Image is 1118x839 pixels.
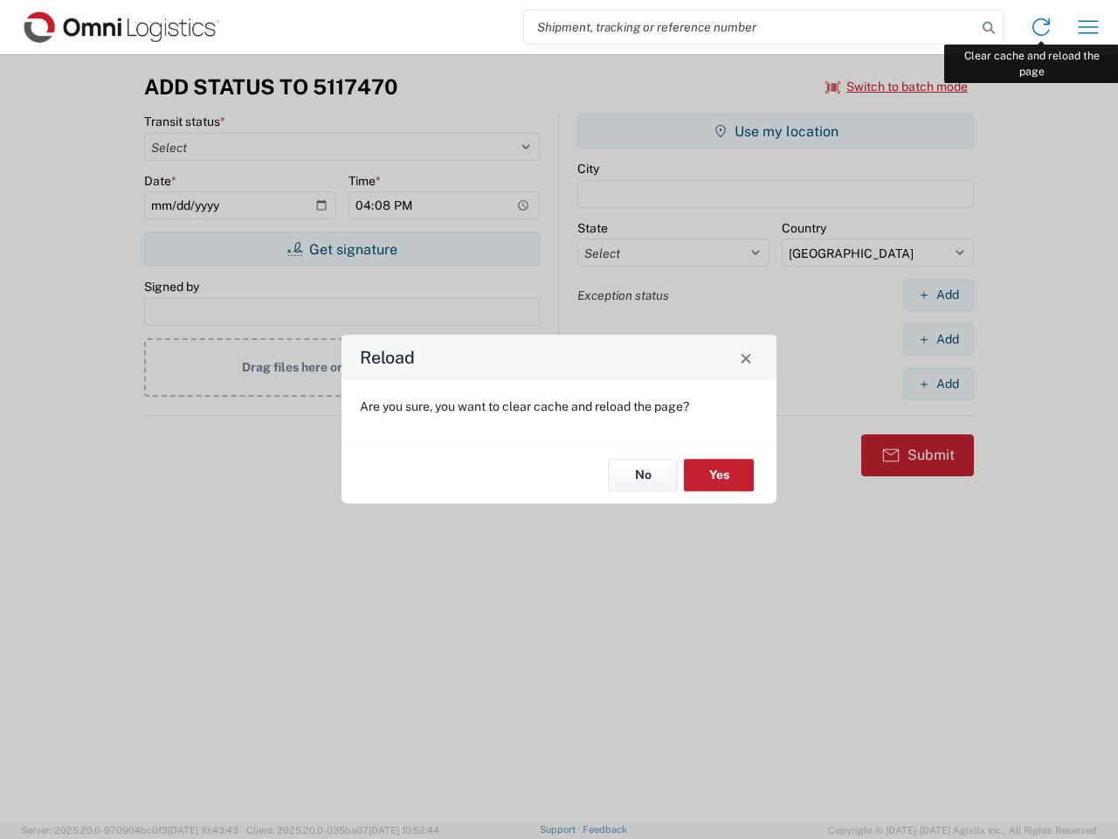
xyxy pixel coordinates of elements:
h4: Reload [360,345,415,371]
button: No [608,459,678,491]
button: Close [734,345,758,370]
input: Shipment, tracking or reference number [524,10,977,44]
button: Yes [684,459,754,491]
p: Are you sure, you want to clear cache and reload the page? [360,399,758,414]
